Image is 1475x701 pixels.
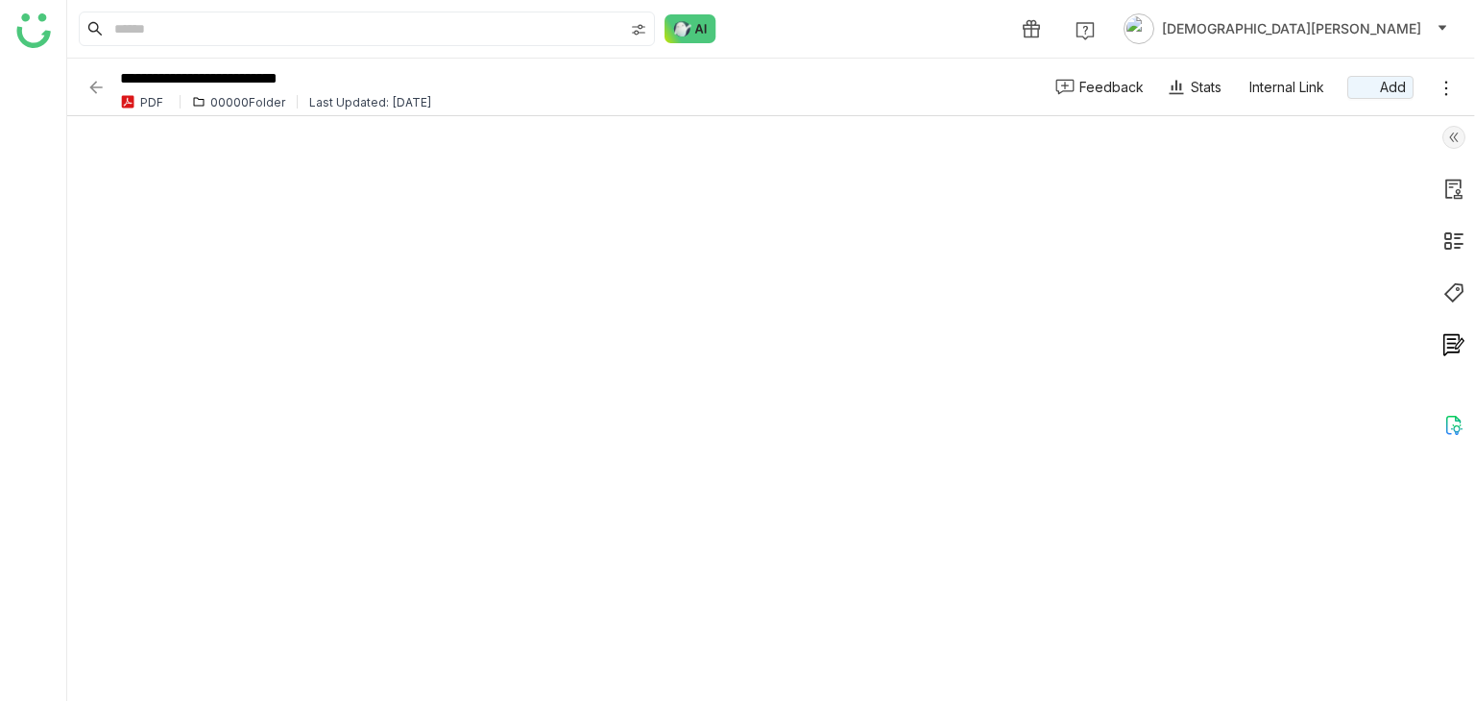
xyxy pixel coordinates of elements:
img: feedback-1.svg [1055,79,1075,95]
span: Add [1380,77,1406,98]
span: [DEMOGRAPHIC_DATA][PERSON_NAME] [1162,18,1421,39]
button: [DEMOGRAPHIC_DATA][PERSON_NAME] [1120,13,1452,44]
button: Add [1347,76,1414,99]
div: Feedback [1079,77,1144,97]
div: Last Updated: [DATE] [309,95,432,109]
div: Stats [1167,77,1221,97]
img: folder.svg [192,95,206,109]
div: PDF [140,95,163,109]
img: logo [16,13,51,48]
div: 00000Folder [210,95,285,109]
img: stats.svg [1167,78,1186,97]
img: avatar [1124,13,1154,44]
img: back [86,78,106,97]
img: ask-buddy-normal.svg [665,14,716,43]
img: help.svg [1076,21,1095,40]
div: Internal Link [1249,77,1324,97]
img: pdf.svg [120,94,135,109]
img: search-type.svg [631,22,646,37]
